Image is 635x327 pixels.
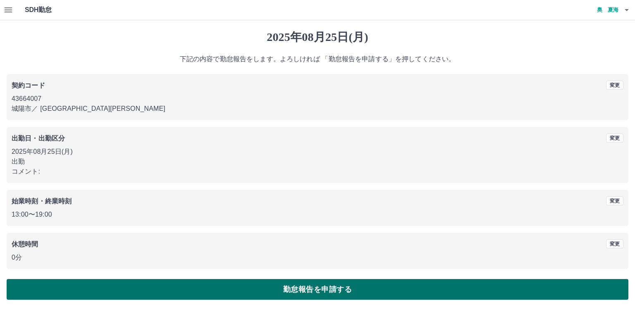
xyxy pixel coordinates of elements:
p: 城陽市 ／ [GEOGRAPHIC_DATA][PERSON_NAME] [12,104,623,114]
button: 変更 [606,134,623,143]
button: 勤怠報告を申請する [7,279,628,300]
p: 0分 [12,253,623,263]
button: 変更 [606,196,623,205]
h1: 2025年08月25日(月) [7,30,628,44]
b: 出勤日・出勤区分 [12,135,65,142]
p: コメント: [12,167,623,177]
p: 2025年08月25日(月) [12,147,623,157]
p: 下記の内容で勤怠報告をします。よろしければ 「勤怠報告を申請する」を押してください。 [7,54,628,64]
b: 始業時刻・終業時刻 [12,198,72,205]
button: 変更 [606,239,623,248]
button: 変更 [606,81,623,90]
p: 出勤 [12,157,623,167]
p: 43664007 [12,94,623,104]
b: 契約コード [12,82,45,89]
b: 休憩時間 [12,241,38,248]
p: 13:00 〜 19:00 [12,210,623,220]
